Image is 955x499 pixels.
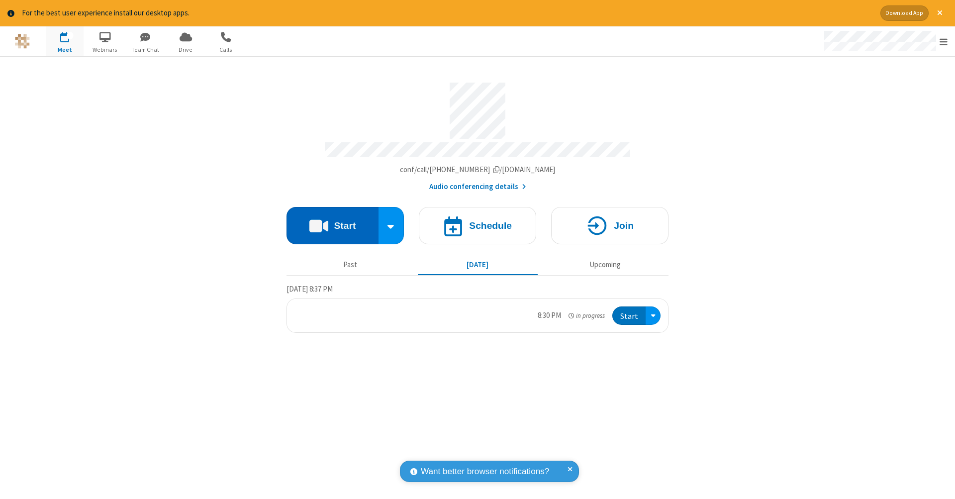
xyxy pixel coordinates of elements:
button: Upcoming [545,256,665,275]
span: Team Chat [127,45,164,54]
button: Join [551,207,668,244]
button: Copy my meeting room linkCopy my meeting room link [400,164,556,176]
div: Open menu [646,306,661,325]
button: [DATE] [418,256,538,275]
section: Account details [286,75,668,192]
button: Audio conferencing details [429,181,526,193]
button: Start [286,207,379,244]
button: Close alert [932,5,948,21]
button: Past [290,256,410,275]
div: Start conference options [379,207,404,244]
span: Want better browser notifications? [421,465,549,478]
span: Drive [167,45,204,54]
span: Copy my meeting room link [400,165,556,174]
button: Logo [3,26,41,56]
section: Today's Meetings [286,283,668,333]
span: Webinars [87,45,124,54]
span: Calls [207,45,245,54]
h4: Join [614,221,634,230]
img: QA Selenium DO NOT DELETE OR CHANGE [15,34,30,49]
button: Start [612,306,646,325]
div: Open menu [815,26,955,56]
span: Meet [46,45,84,54]
button: Download App [880,5,929,21]
div: 8:30 PM [538,310,561,321]
div: 1 [67,32,74,39]
h4: Start [334,221,356,230]
button: Schedule [419,207,536,244]
div: For the best user experience install our desktop apps. [22,7,873,19]
em: in progress [569,311,605,320]
h4: Schedule [469,221,512,230]
span: [DATE] 8:37 PM [286,284,333,294]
